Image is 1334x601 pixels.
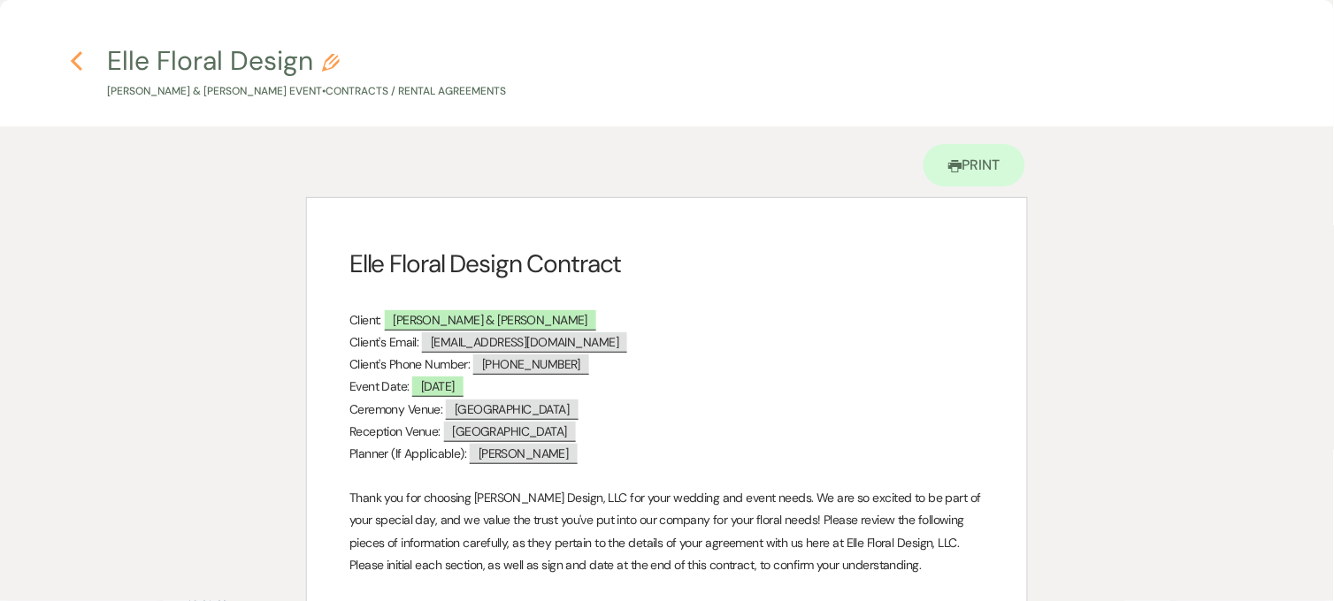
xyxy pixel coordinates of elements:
p: Client: [349,309,985,331]
span: [GEOGRAPHIC_DATA] [446,399,578,420]
p: Client's Phone Number: [349,354,985,376]
p: Event Date: [349,376,985,398]
p: Planner (If Applicable): [349,443,985,465]
p: Reception Venue: [349,421,985,443]
span: [GEOGRAPHIC_DATA] [444,422,576,442]
h1: Elle Floral Design Contract [349,242,985,286]
p: [PERSON_NAME] & [PERSON_NAME] Event • Contracts / Rental Agreements [107,83,506,100]
span: [PHONE_NUMBER] [473,354,589,375]
p: Thank you for choosing [PERSON_NAME] Design, LLC for your wedding and event needs. We are so exci... [349,487,985,576]
p: Ceremony Venue: [349,399,985,421]
span: [PERSON_NAME] [470,444,578,464]
span: [EMAIL_ADDRESS][DOMAIN_NAME] [422,332,627,353]
a: Print [924,144,1025,186]
p: Client's Email: [349,331,985,354]
button: Elle Floral Design[PERSON_NAME] & [PERSON_NAME] Event•Contracts / Rental Agreements [107,48,506,100]
span: [PERSON_NAME] & [PERSON_NAME] [385,310,597,331]
span: [DATE] [412,377,464,397]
